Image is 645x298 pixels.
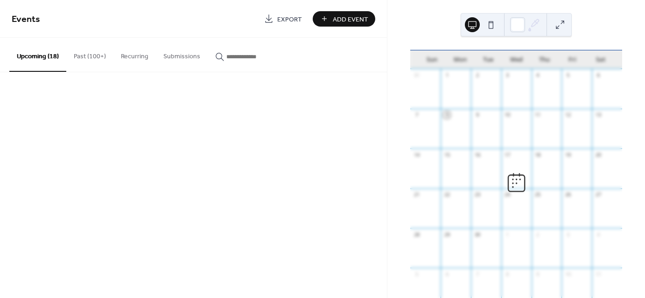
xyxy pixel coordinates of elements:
div: 7 [474,270,481,277]
button: Add Event [313,11,375,27]
div: 27 [595,191,602,198]
div: 3 [564,231,571,238]
span: Add Event [333,14,368,24]
div: 8 [504,270,511,277]
div: 28 [413,231,420,238]
div: 24 [504,191,511,198]
div: 20 [595,151,602,158]
div: 5 [413,270,420,277]
div: 15 [443,151,450,158]
div: 11 [534,111,541,118]
div: Thu [530,50,558,69]
div: 10 [564,270,571,277]
div: Fri [558,50,586,69]
div: Mon [446,50,474,69]
span: Events [12,10,40,28]
div: 9 [534,270,541,277]
div: 11 [595,270,602,277]
div: 30 [474,231,481,238]
div: 9 [474,111,481,118]
div: Sun [418,50,446,69]
div: 4 [595,231,602,238]
div: 5 [564,72,571,79]
div: 12 [564,111,571,118]
div: 19 [564,151,571,158]
div: 8 [443,111,450,118]
div: 4 [534,72,541,79]
div: 25 [534,191,541,198]
div: Wed [502,50,530,69]
div: 7 [413,111,420,118]
div: 3 [504,72,511,79]
div: 22 [443,191,450,198]
div: 2 [474,72,481,79]
button: Recurring [113,38,156,71]
div: 23 [474,191,481,198]
div: Sat [587,50,615,69]
div: 17 [504,151,511,158]
div: 31 [413,72,420,79]
div: 2 [534,231,541,238]
div: 26 [564,191,571,198]
div: Tue [474,50,502,69]
div: 10 [504,111,511,118]
div: 13 [595,111,602,118]
button: Submissions [156,38,208,71]
a: Export [257,11,309,27]
div: 21 [413,191,420,198]
div: 1 [504,231,511,238]
button: Upcoming (18) [9,38,66,72]
div: 16 [474,151,481,158]
div: 18 [534,151,541,158]
div: 6 [443,270,450,277]
div: 29 [443,231,450,238]
button: Past (100+) [66,38,113,71]
div: 6 [595,72,602,79]
span: Export [277,14,302,24]
div: 1 [443,72,450,79]
div: 14 [413,151,420,158]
